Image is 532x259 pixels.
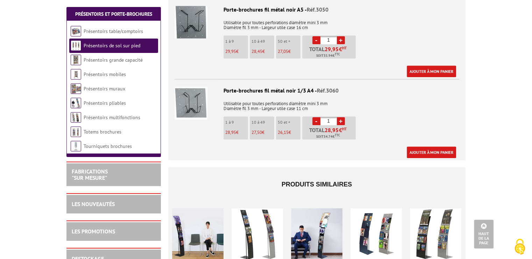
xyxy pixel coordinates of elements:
span: 28,95 [325,127,339,133]
p: Total [304,46,356,59]
sup: TTC [335,52,340,56]
p: 50 et + [278,39,300,44]
img: Présentoirs multifonctions [71,112,81,123]
span: 28,45 [251,48,262,54]
a: LES NOUVEAUTÉS [72,200,115,207]
p: 10 à 49 [251,39,274,44]
a: + [337,117,345,125]
sup: HT [342,127,347,131]
div: Porte-brochures fil métal noir 1/3 A4 - [175,87,459,95]
span: Produits similaires [282,181,352,188]
a: Présentoirs table/comptoirs [84,28,143,34]
span: Soit € [316,134,340,139]
sup: HT [342,46,347,50]
img: Porte-brochures fil métal noir 1/3 A4 [175,87,207,120]
img: Totems brochures [71,127,81,137]
a: - [312,117,320,125]
p: € [251,49,274,54]
span: Soit € [316,53,340,59]
a: Ajouter à mon panier [407,146,456,158]
span: 34.74 [324,134,333,139]
span: € [325,127,347,133]
a: LES PROMOTIONS [72,228,115,235]
img: Présentoirs table/comptoirs [71,26,81,36]
span: € [325,46,347,52]
img: Cookies (fenêtre modale) [511,238,529,255]
img: Porte-brochures fil métal noir A5 [175,6,207,39]
p: € [225,49,248,54]
a: Tourniquets brochures [84,143,132,149]
p: 10 à 49 [251,120,274,125]
p: 1 à 9 [225,39,248,44]
a: Présentoirs multifonctions [84,114,140,121]
p: Total [304,127,356,139]
span: 27,05 [278,48,288,54]
span: Réf.3060 [317,87,339,94]
a: Ajouter à mon panier [407,66,456,77]
a: Présentoirs mobiles [84,71,126,77]
a: + [337,36,345,44]
a: Présentoirs de sol sur pied [84,42,140,49]
span: 29,95 [225,48,236,54]
a: - [312,36,320,44]
a: Présentoirs grande capacité [84,57,143,63]
img: Présentoirs grande capacité [71,55,81,65]
p: € [278,130,300,135]
img: Présentoirs de sol sur pied [71,40,81,51]
p: 1 à 9 [225,120,248,125]
span: 35.94 [324,53,333,59]
img: Tourniquets brochures [71,141,81,151]
a: Haut de la page [474,220,494,248]
span: 27,50 [251,129,262,135]
p: € [278,49,300,54]
img: Présentoirs pliables [71,98,81,108]
img: Présentoirs mobiles [71,69,81,80]
a: FABRICATIONS"Sur Mesure" [72,168,108,181]
span: 28,95 [225,129,236,135]
p: € [225,130,248,135]
sup: TTC [335,133,340,137]
span: Réf.3050 [307,6,328,13]
p: Utilisable pour toutes perforations diamètre mini 3 mm Diamètre fil 3 mm - Largeur utile case 16 cm [175,15,459,30]
p: € [251,130,274,135]
div: Porte-brochures fil métal noir A5 - [175,6,459,14]
span: 29,95 [325,46,339,52]
a: Présentoirs muraux [84,86,125,92]
p: Utilisable pour toutes perforations diamètre mini 3 mm Diamètre fil 3 mm - Largeur utile case 11 cm [175,96,459,111]
button: Cookies (fenêtre modale) [508,235,532,259]
span: 26,15 [278,129,289,135]
a: Présentoirs et Porte-brochures [75,11,152,17]
a: Totems brochures [84,129,121,135]
p: 50 et + [278,120,300,125]
img: Présentoirs muraux [71,83,81,94]
a: Présentoirs pliables [84,100,126,106]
